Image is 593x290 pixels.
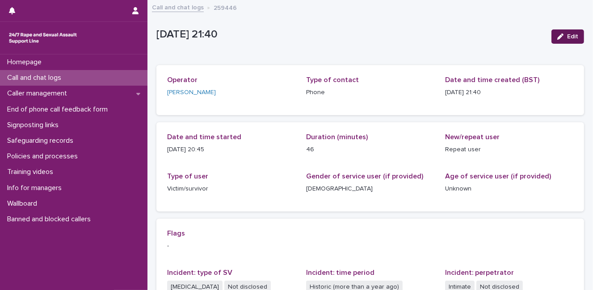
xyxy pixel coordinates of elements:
span: Date and time created (BST) [445,76,539,83]
p: Banned and blocked callers [4,215,98,224]
p: Victim/survivor [167,184,295,194]
p: - [167,241,573,251]
p: Call and chat logs [4,74,68,82]
p: Safeguarding records [4,137,80,145]
p: [DATE] 20:45 [167,145,295,154]
span: Date and time started [167,133,241,141]
p: Policies and processes [4,152,85,161]
p: Unknown [445,184,573,194]
p: Phone [306,88,434,97]
span: Incident: time period [306,269,374,276]
span: Incident: perpetrator [445,269,514,276]
p: [DATE] 21:40 [156,28,544,41]
p: Repeat user [445,145,573,154]
a: Call and chat logs [152,2,204,12]
p: Wallboard [4,199,44,208]
p: End of phone call feedback form [4,105,115,114]
span: Incident: type of SV [167,269,232,276]
p: 259446 [214,2,237,12]
span: Gender of service user (if provided) [306,173,423,180]
span: Age of service user (if provided) [445,173,551,180]
p: Caller management [4,89,74,98]
p: [DATE] 21:40 [445,88,573,97]
span: Edit [567,33,578,40]
span: Duration (minutes) [306,133,368,141]
span: Flags [167,230,185,237]
button: Edit [551,29,584,44]
img: rhQMoQhaT3yELyF149Cw [7,29,79,47]
p: [DEMOGRAPHIC_DATA] [306,184,434,194]
p: Info for managers [4,184,69,192]
p: Signposting links [4,121,66,129]
p: Homepage [4,58,49,66]
span: Type of user [167,173,208,180]
p: 46 [306,145,434,154]
a: [PERSON_NAME] [167,88,216,97]
span: Type of contact [306,76,359,83]
span: New/repeat user [445,133,500,141]
p: Training videos [4,168,60,176]
span: Operator [167,76,198,83]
